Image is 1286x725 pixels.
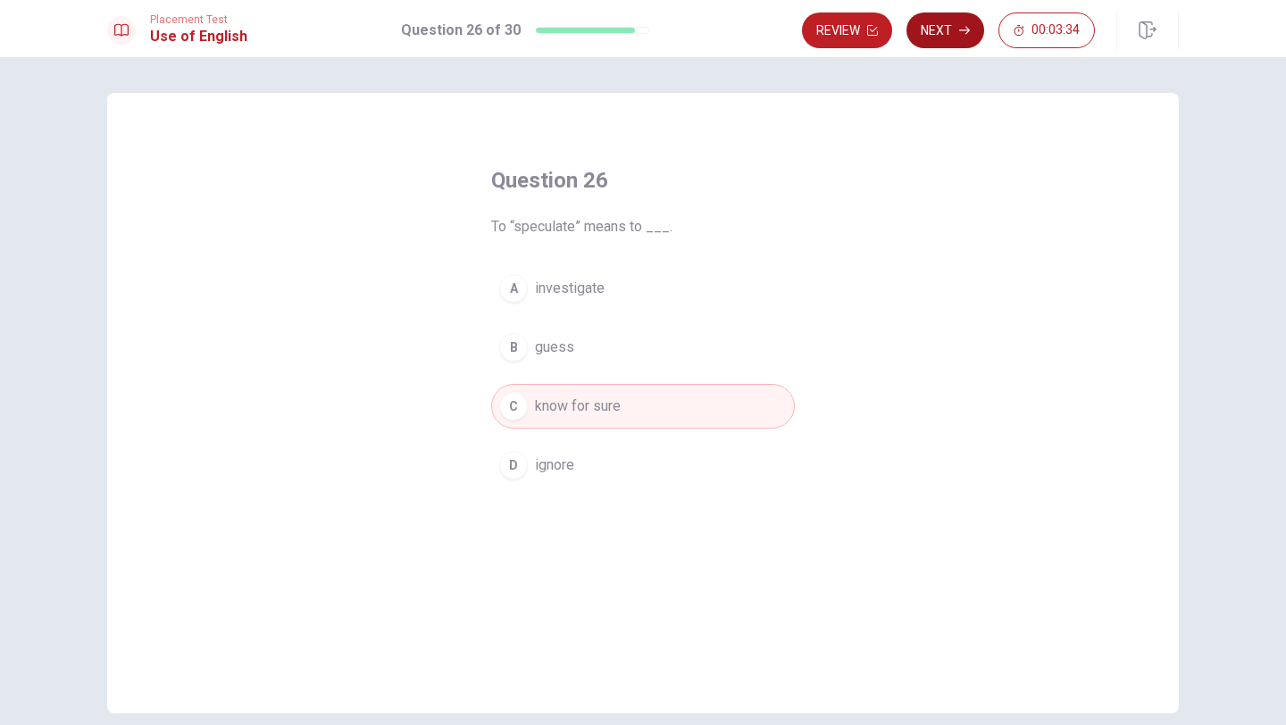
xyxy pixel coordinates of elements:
[499,333,528,362] div: B
[499,392,528,421] div: C
[150,26,247,47] h1: Use of English
[998,12,1095,48] button: 00:03:34
[150,13,247,26] span: Placement Test
[401,20,521,41] h1: Question 26 of 30
[535,396,621,417] span: know for sure
[535,337,574,358] span: guess
[499,451,528,479] div: D
[535,454,574,476] span: ignore
[535,278,605,299] span: investigate
[802,12,892,48] button: Review
[491,384,795,429] button: Cknow for sure
[491,443,795,487] button: Dignore
[499,274,528,303] div: A
[491,166,795,195] h4: Question 26
[491,266,795,311] button: Ainvestigate
[491,325,795,370] button: Bguess
[1031,23,1080,37] span: 00:03:34
[491,216,795,237] span: To “speculate” means to ___.
[906,12,984,48] button: Next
